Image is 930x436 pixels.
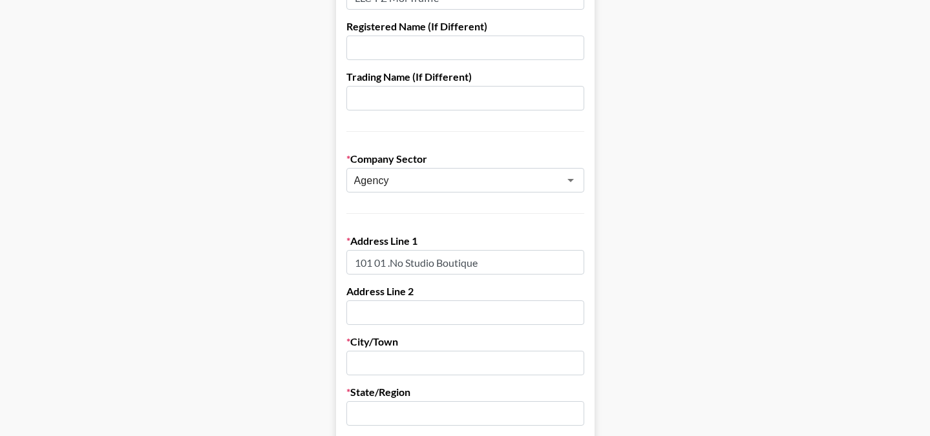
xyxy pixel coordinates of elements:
[346,335,584,348] label: City/Town
[346,386,584,399] label: State/Region
[346,234,584,247] label: Address Line 1
[562,171,580,189] button: Open
[346,152,584,165] label: Company Sector
[346,20,584,33] label: Registered Name (If Different)
[346,285,584,298] label: Address Line 2
[346,70,584,83] label: Trading Name (If Different)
